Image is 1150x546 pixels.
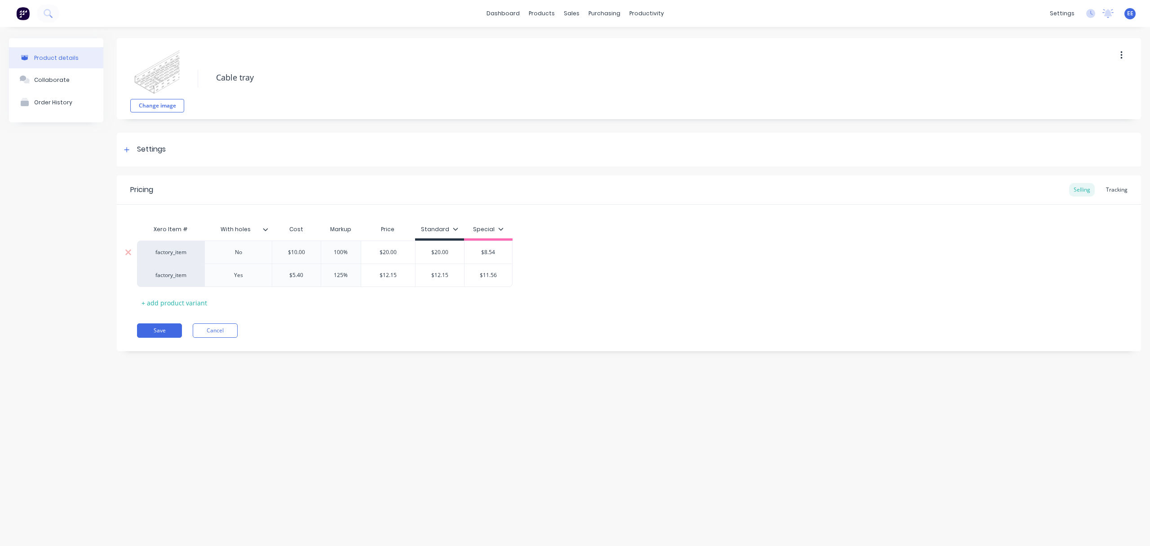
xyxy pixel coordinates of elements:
div: $12.15 [361,264,416,286]
div: Selling [1069,183,1095,197]
div: Standard [421,225,458,233]
div: $5.40 [272,264,321,286]
div: factory_item [146,271,195,279]
button: Cancel [193,323,238,338]
div: sales [559,7,584,20]
div: Settings [137,144,166,155]
div: Price [361,220,416,238]
div: purchasing [584,7,625,20]
button: Order History [9,91,103,113]
div: fileChange image [130,45,184,112]
div: $20.00 [416,241,464,264]
button: Product details [9,47,103,68]
div: With holes [204,220,272,238]
div: Cost [272,220,321,238]
div: $10.00 [272,241,321,264]
div: Yes [216,269,261,281]
img: Factory [16,7,30,20]
div: factory_itemNo$10.00100%$20.00$20.00$8.54 [137,241,513,264]
div: factory_itemYes$5.40125%$12.15$12.15$11.56 [137,264,513,287]
div: + add product variant [137,296,212,310]
div: productivity [625,7,668,20]
div: $11.56 [464,264,513,286]
div: Product details [34,54,79,61]
button: Save [137,323,182,338]
div: Pricing [130,184,153,195]
div: Xero Item # [137,220,204,238]
a: dashboard [482,7,524,20]
div: No [216,246,261,258]
div: 100% [318,241,363,264]
div: $20.00 [361,241,416,264]
button: Change image [130,99,184,112]
div: products [524,7,559,20]
div: $8.54 [464,241,513,264]
div: Markup [321,220,361,238]
div: factory_item [146,248,195,256]
div: Special [473,225,504,233]
div: $12.15 [416,264,464,286]
div: With holes [204,218,266,241]
div: Tracking [1101,183,1132,197]
div: settings [1045,7,1079,20]
div: 125% [318,264,363,286]
img: file [135,49,180,94]
div: Collaborate [34,76,70,83]
span: EE [1127,9,1133,18]
textarea: Cable tray [212,67,1009,88]
button: Collaborate [9,68,103,91]
div: Order History [34,99,72,106]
